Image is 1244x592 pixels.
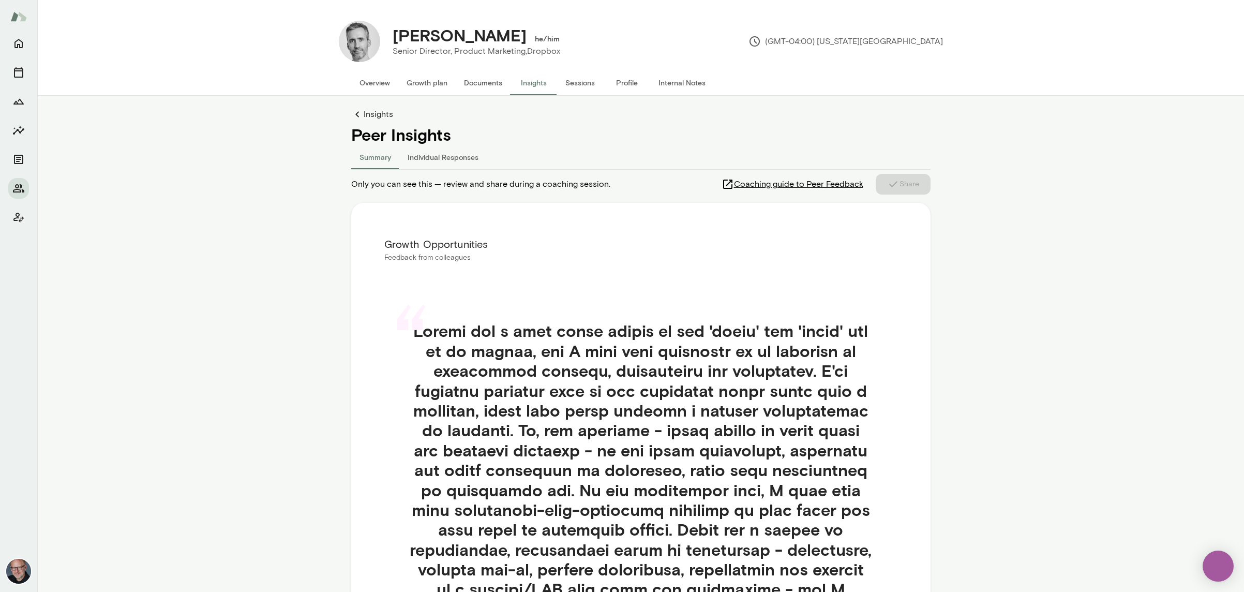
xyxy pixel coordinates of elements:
[351,108,931,121] a: Insights
[8,207,29,228] button: Client app
[535,34,560,44] h6: he/him
[393,25,527,45] h4: [PERSON_NAME]
[351,125,931,144] h4: Peer Insights
[393,308,429,381] div: “
[734,178,863,190] span: Coaching guide to Peer Feedback
[351,70,398,95] button: Overview
[456,70,511,95] button: Documents
[604,70,650,95] button: Profile
[384,253,897,263] p: Feedback from colleagues
[351,144,931,169] div: responses-tab
[393,45,560,57] p: Senior Director, Product Marketing, Dropbox
[722,174,876,195] a: Coaching guide to Peer Feedback
[339,21,380,62] img: George Baier IV
[384,236,897,253] h6: Growth Opportunities
[351,178,610,190] span: Only you can see this — review and share during a coaching session.
[10,7,27,26] img: Mento
[511,70,557,95] button: Insights
[351,144,399,169] button: Summary
[748,35,943,48] p: (GMT-04:00) [US_STATE][GEOGRAPHIC_DATA]
[8,120,29,141] button: Insights
[8,178,29,199] button: Members
[6,559,31,584] img: Nick Gould
[8,62,29,83] button: Sessions
[8,33,29,54] button: Home
[8,91,29,112] button: Growth Plan
[8,149,29,170] button: Documents
[399,144,487,169] button: Individual Responses
[650,70,714,95] button: Internal Notes
[557,70,604,95] button: Sessions
[398,70,456,95] button: Growth plan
